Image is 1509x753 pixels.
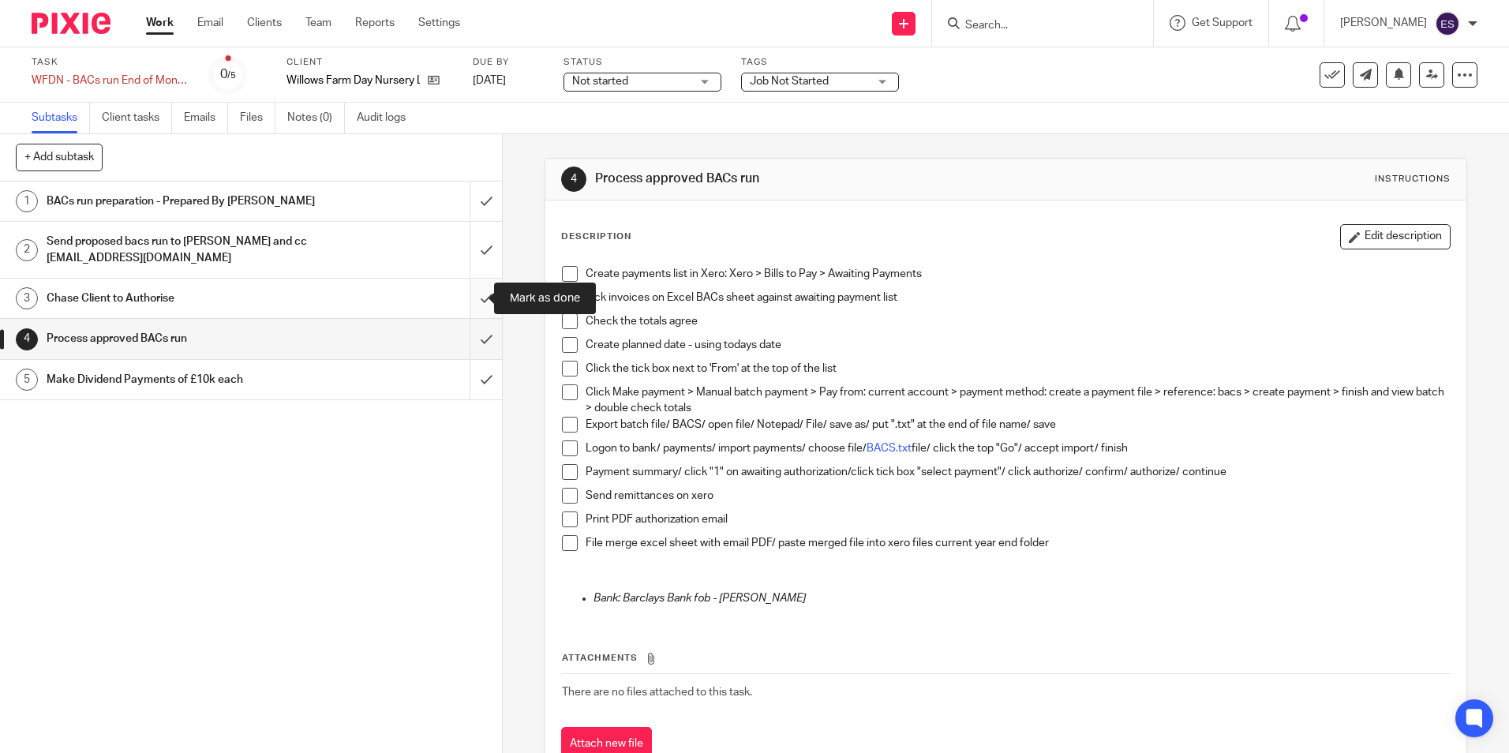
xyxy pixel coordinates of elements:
span: There are no files attached to this task. [562,687,752,698]
div: WFDN - BACs run End of Month Prepare 20th; Pay 25th [32,73,189,88]
div: 3 [16,287,38,309]
label: Client [286,56,453,69]
h1: Process approved BACs run [595,170,1039,187]
span: Get Support [1192,17,1253,28]
p: [PERSON_NAME] [1340,15,1427,31]
div: 1 [16,190,38,212]
p: Tick invoices on Excel BACs sheet against awaiting payment list [586,290,1449,305]
a: Notes (0) [287,103,345,133]
p: File merge excel sheet with email PDF/ paste merged file into xero files current year end folder [586,535,1449,551]
em: Bank: Barclays Bank fob - [PERSON_NAME] [593,593,806,604]
p: Description [561,230,631,243]
p: Create planned date - using todays date [586,337,1449,353]
span: Job Not Started [750,76,829,87]
a: Clients [247,15,282,31]
div: Instructions [1375,173,1451,185]
input: Search [964,19,1106,33]
h1: Send proposed bacs run to [PERSON_NAME] and cc [EMAIL_ADDRESS][DOMAIN_NAME] [47,230,318,270]
small: /5 [227,71,236,80]
p: Payment summary/ click "1" on awaiting authorization/click tick box "select payment"/ click autho... [586,464,1449,480]
a: Work [146,15,174,31]
a: Files [240,103,275,133]
h1: BACs run preparation - Prepared By [PERSON_NAME] [47,189,318,213]
label: Tags [741,56,899,69]
a: Email [197,15,223,31]
h1: Process approved BACs run [47,327,318,350]
p: Click Make payment > Manual batch payment > Pay from: current account > payment method: create a ... [586,384,1449,417]
a: BACS.txt [867,443,912,454]
a: Settings [418,15,460,31]
a: Audit logs [357,103,418,133]
p: Create payments list in Xero: Xero > Bills to Pay > Awaiting Payments [586,266,1449,282]
p: Check the totals agree [586,313,1449,329]
h1: Make Dividend Payments of £10k each [47,368,318,391]
button: Edit description [1340,224,1451,249]
div: 4 [561,167,586,192]
span: Attachments [562,654,638,662]
label: Status [564,56,721,69]
button: + Add subtask [16,144,103,170]
span: Not started [572,76,628,87]
p: Send remittances on xero [586,488,1449,504]
p: Willows Farm Day Nursery Ltd [286,73,420,88]
span: [DATE] [473,75,506,86]
a: Reports [355,15,395,31]
h1: Chase Client to Authorise [47,287,318,310]
p: Export batch file/ BACS/ open file/ Notepad/ File/ save as/ put ".txt" at the end of file name/ save [586,417,1449,433]
div: 4 [16,328,38,350]
div: 5 [16,369,38,391]
div: 2 [16,239,38,261]
img: Pixie [32,13,110,34]
a: Subtasks [32,103,90,133]
p: Logon to bank/ payments/ import payments/ choose file/ file/ click the top "Go"/ accept import/ f... [586,440,1449,456]
label: Task [32,56,189,69]
a: Team [305,15,331,31]
p: Click the tick box next to 'From' at the top of the list [586,361,1449,376]
a: Emails [184,103,228,133]
label: Due by [473,56,544,69]
img: svg%3E [1435,11,1460,36]
p: Print PDF authorization email [586,511,1449,527]
a: Client tasks [102,103,172,133]
div: 0 [220,66,236,84]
